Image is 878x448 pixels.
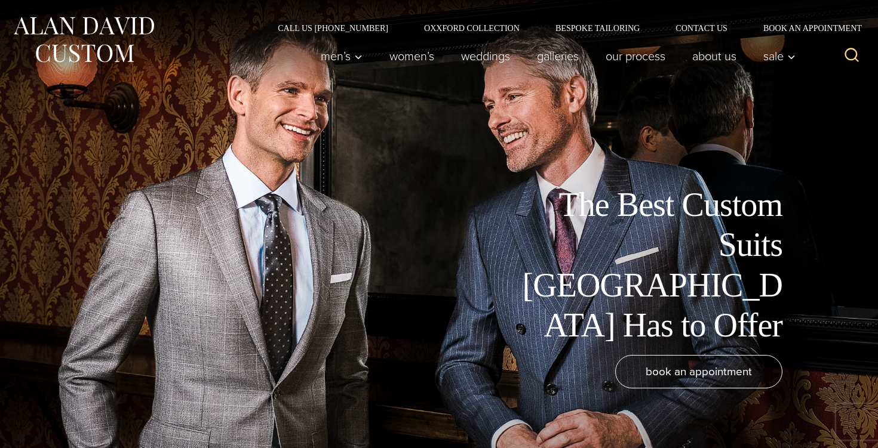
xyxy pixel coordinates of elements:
[376,44,448,68] a: Women’s
[593,44,679,68] a: Our Process
[745,24,866,32] a: Book an Appointment
[260,24,406,32] a: Call Us [PHONE_NUMBER]
[646,363,752,380] span: book an appointment
[763,50,796,62] span: Sale
[514,185,782,345] h1: The Best Custom Suits [GEOGRAPHIC_DATA] Has to Offer
[406,24,538,32] a: Oxxford Collection
[538,24,658,32] a: Bespoke Tailoring
[260,24,866,32] nav: Secondary Navigation
[679,44,750,68] a: About Us
[658,24,745,32] a: Contact Us
[615,355,782,388] a: book an appointment
[321,50,363,62] span: Men’s
[308,44,802,68] nav: Primary Navigation
[448,44,524,68] a: weddings
[837,42,866,70] button: View Search Form
[12,13,155,66] img: Alan David Custom
[524,44,593,68] a: Galleries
